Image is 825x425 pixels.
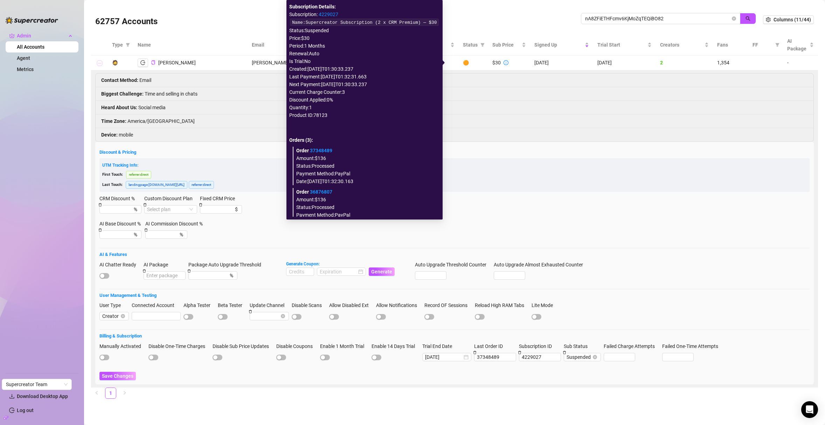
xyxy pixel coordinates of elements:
[289,65,440,73] div: Created: [DATE]T01:30:33.237
[660,41,703,49] span: Creators
[144,195,197,202] label: Custom Discount Plan
[713,34,748,56] th: Fans
[717,60,729,65] span: 1,354
[774,17,811,22] span: Columns (11/44)
[99,372,136,380] button: Save Changes
[218,301,247,309] label: Beta Tester
[732,16,736,21] button: close-circle
[105,388,116,398] a: 1
[292,314,301,320] button: Disable Scans
[276,342,317,350] label: Disable Coupons
[158,60,196,65] span: [PERSON_NAME]
[96,74,813,87] li: Email
[479,40,486,50] span: filter
[101,118,126,124] strong: Time Zone :
[473,351,477,354] span: delete
[17,393,68,399] span: Download Desktop App
[99,251,810,258] h5: AI & Features
[248,56,459,70] td: [PERSON_NAME][EMAIL_ADDRESS][DOMAIN_NAME]
[415,272,446,279] input: Auto Upgrade Threshold Counter
[530,56,593,70] td: [DATE]
[474,353,516,361] input: Last Order ID
[17,67,34,72] a: Metrics
[148,355,158,360] button: Disable One-Time Charges
[200,195,240,202] label: Fixed CRM Price
[289,73,440,81] div: Last Payment: [DATE]T01:32:31.663
[604,353,635,361] input: Failed Charge Attempts
[597,41,646,49] span: Trial Start
[126,181,187,189] span: landingpage : [DOMAIN_NAME][URL]
[289,34,440,42] div: Price: $30
[564,342,592,350] label: Sub Status
[121,314,125,318] span: close-circle
[663,353,693,361] input: Failed One-Time Attempts
[289,57,440,65] div: Is Trial: No
[422,342,457,350] label: Trial End Date
[766,17,771,22] span: setting
[296,154,437,162] div: Amount: $136
[143,269,146,273] span: delete
[9,393,15,399] span: download
[763,15,814,24] button: Columns (11/44)
[519,353,561,361] input: Subscription ID
[296,196,437,203] div: Amount: $136
[95,391,99,395] span: left
[187,269,191,273] span: delete
[296,211,437,219] div: Payment Method: PayPal
[99,292,810,299] h5: User Management & Testing
[289,42,440,50] div: Period: 1 Months
[534,41,583,49] span: Signed Up
[289,4,336,9] strong: Subscription Details:
[183,314,193,320] button: Alpha Tester
[144,228,148,232] span: delete
[97,61,102,66] button: Collapse row
[425,353,462,361] input: Trial End Date
[98,228,102,232] span: delete
[188,261,266,269] label: Package Auto Upgrade Threshold
[296,162,437,170] div: Status: Processed
[492,59,501,67] div: $30
[310,148,332,153] a: 37348489
[783,34,818,56] th: AI Package
[494,261,588,269] label: Auto Upgrade Almost Exhausted Counter
[249,310,252,313] span: delete
[286,262,320,266] strong: Generate Coupon:
[746,16,750,21] span: search
[105,388,116,399] li: 1
[329,301,373,309] label: Allow Disabled Ext
[99,261,141,269] label: AI Chatter Ready
[95,16,158,27] h3: 62757 Accounts
[319,12,338,17] a: 4229027
[203,205,234,213] input: Fixed CRM Price
[532,314,541,320] button: Lite Mode
[801,401,818,418] div: Open Intercom Messenger
[248,34,459,56] th: Email
[289,50,440,57] div: Renewal: Auto
[372,355,381,360] button: Enable 14 Days Trial
[126,171,151,179] span: referrer : direct
[4,415,8,420] span: build
[415,261,491,269] label: Auto Upgrade Threshold Counter
[132,312,181,320] input: Connected Account
[753,41,772,49] span: FF
[17,407,34,413] a: Log out
[289,104,440,111] div: Quantity: 1
[6,379,68,390] span: Supercreator Team
[276,355,286,360] button: Disable Coupons
[17,30,67,41] span: Admin
[660,60,663,65] span: 2
[138,58,148,67] button: logout
[289,137,313,143] strong: Orders ( 3 ):
[9,33,15,39] span: crown
[17,55,30,61] a: Agent
[96,101,813,114] li: Social media
[145,220,207,228] label: AI Commission Discount %
[213,355,222,360] button: Disable Sub Price Updates
[320,268,357,276] input: Expiration
[296,177,437,185] div: Date: [DATE]T01:32:30.163
[463,60,469,65] span: 🟠
[292,301,326,309] label: Disable Scans
[96,87,813,101] li: Time and selling in chats
[151,60,155,65] button: Copy Account UID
